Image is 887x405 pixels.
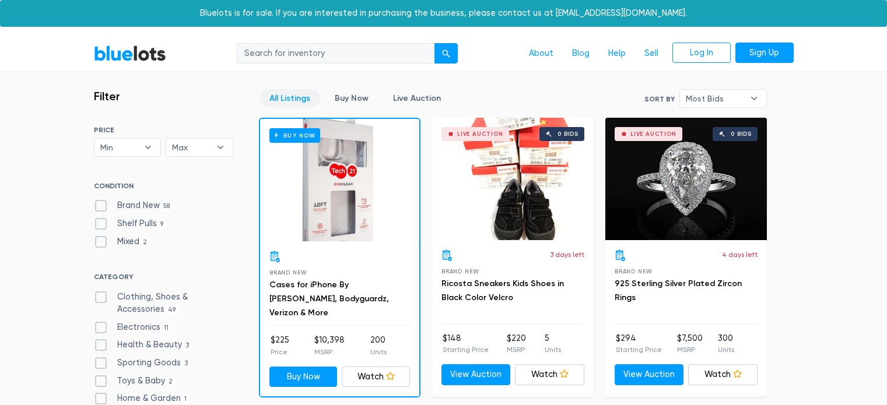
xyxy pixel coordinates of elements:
a: Sell [635,43,668,65]
span: Most Bids [686,90,744,107]
span: Min [100,139,139,156]
h6: PRICE [94,126,233,134]
h6: Buy Now [269,128,320,143]
p: MSRP [677,344,703,355]
h3: Filter [94,89,120,103]
li: 200 [370,334,387,357]
b: ▾ [136,139,160,156]
span: 58 [160,202,174,212]
span: Max [172,139,211,156]
p: Price [271,347,289,357]
p: 3 days left [550,249,584,260]
b: ▾ [742,90,766,107]
a: About [520,43,563,65]
label: Clothing, Shoes & Accessories [94,291,233,316]
a: 925 Sterling Silver Plated Zircon Rings [615,279,742,302]
label: Shelf Pulls [94,217,167,230]
p: MSRP [314,347,345,357]
span: 1 [181,395,191,404]
span: 2 [165,377,177,386]
a: BlueLots [94,45,166,62]
li: $10,398 [314,334,345,357]
p: Units [718,344,734,355]
span: 9 [157,220,167,229]
h6: CONDITION [94,182,233,195]
label: Health & Beauty [94,339,193,351]
a: Buy Now [325,89,378,107]
div: 0 bids [731,131,752,137]
label: Brand New [94,199,174,212]
span: Brand New [441,268,479,274]
div: Live Auction [630,131,676,137]
li: 300 [718,332,734,355]
label: Sort By [644,94,675,104]
label: Sporting Goods [94,357,192,369]
h6: CATEGORY [94,273,233,286]
a: Live Auction [383,89,451,107]
a: All Listings [260,89,320,107]
a: Live Auction 0 bids [432,118,594,240]
label: Electronics [94,321,173,334]
a: Watch [342,367,410,388]
p: MSRP [507,344,526,355]
a: Blog [563,43,599,65]
p: Starting Price [443,344,489,355]
div: 0 bids [558,131,579,137]
span: 3 [181,359,192,368]
a: View Auction [441,364,511,385]
a: Ricosta Sneakers Kids Shoes in Black Color Velcro [441,279,564,302]
span: 49 [164,306,180,315]
label: Toys & Baby [94,375,177,388]
div: Live Auction [457,131,503,137]
a: Live Auction 0 bids [605,118,767,240]
span: 3 [182,341,193,351]
p: Units [545,344,561,355]
li: $294 [616,332,662,355]
a: Watch [688,364,758,385]
p: Units [370,347,387,357]
label: Home & Garden [94,392,191,405]
li: $148 [443,332,489,355]
a: Log In [672,43,731,64]
p: 4 days left [722,249,758,260]
li: $225 [271,334,289,357]
span: 2 [139,238,151,247]
span: Brand New [615,268,653,274]
b: ▾ [208,139,233,156]
a: Buy Now [269,367,338,388]
li: 5 [545,332,561,355]
li: $7,500 [677,332,703,355]
label: Mixed [94,235,151,248]
a: Help [599,43,635,65]
p: Starting Price [616,344,662,355]
span: 11 [160,323,173,333]
input: Search for inventory [237,43,435,64]
a: Watch [515,364,584,385]
li: $220 [507,332,526,355]
span: Brand New [269,269,307,276]
a: Sign Up [735,43,794,64]
a: Cases for iPhone By [PERSON_NAME], Bodyguardz, Verizon & More [269,280,389,318]
a: Buy Now [260,119,419,241]
a: View Auction [615,364,684,385]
